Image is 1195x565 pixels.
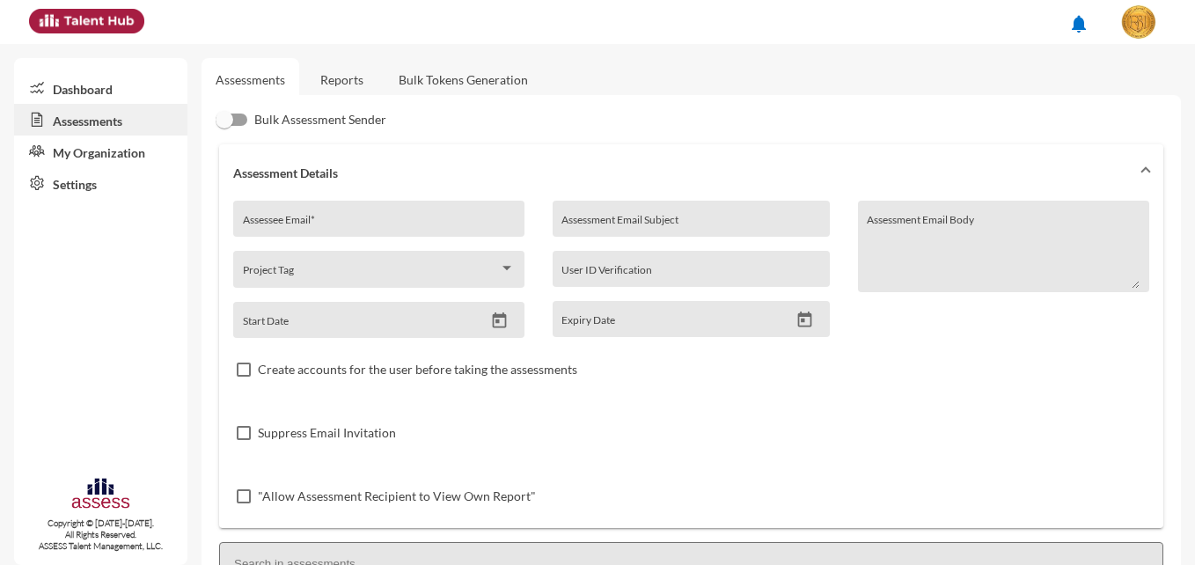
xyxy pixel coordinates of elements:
[14,136,187,167] a: My Organization
[254,109,386,130] span: Bulk Assessment Sender
[258,422,396,444] span: Suppress Email Invitation
[233,165,1128,180] mat-panel-title: Assessment Details
[789,311,820,329] button: Open calendar
[14,104,187,136] a: Assessments
[219,201,1163,528] div: Assessment Details
[258,486,536,507] span: "Allow Assessment Recipient to View Own Report"
[219,144,1163,201] mat-expansion-panel-header: Assessment Details
[14,167,187,199] a: Settings
[70,476,131,514] img: assesscompany-logo.png
[14,517,187,552] p: Copyright © [DATE]-[DATE]. All Rights Reserved. ASSESS Talent Management, LLC.
[258,359,577,380] span: Create accounts for the user before taking the assessments
[484,312,515,330] button: Open calendar
[14,72,187,104] a: Dashboard
[1068,13,1089,34] mat-icon: notifications
[385,58,542,101] a: Bulk Tokens Generation
[216,72,285,87] a: Assessments
[306,58,378,101] a: Reports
